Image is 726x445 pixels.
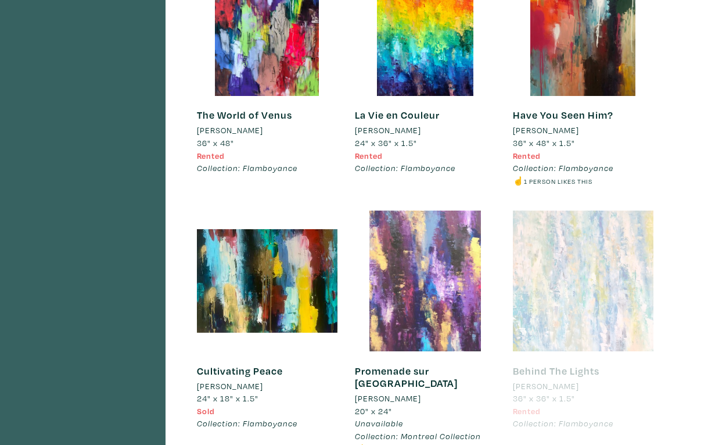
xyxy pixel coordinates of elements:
[197,108,292,122] a: The World of Venus
[355,418,403,429] span: Unavailable
[197,124,263,137] li: [PERSON_NAME]
[197,124,337,137] a: [PERSON_NAME]
[513,137,575,148] span: 36" x 48" x 1.5"
[513,380,579,393] li: [PERSON_NAME]
[513,124,579,137] li: [PERSON_NAME]
[197,137,234,148] span: 36" x 48"
[513,393,575,404] span: 36" x 36" x 1.5"
[197,393,258,404] span: 24" x 18" x 1.5"
[355,108,440,122] a: La Vie en Couleur
[355,124,495,137] a: [PERSON_NAME]
[513,380,653,393] a: [PERSON_NAME]
[513,418,613,429] em: Collection: Flamboyance
[355,430,481,442] em: Collection: Montreal Collection
[197,418,297,429] em: Collection: Flamboyance
[355,124,421,137] li: [PERSON_NAME]
[197,162,297,173] em: Collection: Flamboyance
[197,150,225,161] span: Rented
[355,162,455,173] em: Collection: Flamboyance
[513,364,599,378] a: Behind The Lights
[197,380,263,393] li: [PERSON_NAME]
[355,392,421,405] li: [PERSON_NAME]
[197,380,337,393] a: [PERSON_NAME]
[355,364,458,390] a: Promenade sur [GEOGRAPHIC_DATA]
[513,405,541,416] span: Rented
[513,175,653,187] li: ☝️
[355,405,392,416] span: 20" x 24"
[197,405,215,416] span: Sold
[524,177,592,186] small: 1 person likes this
[355,150,383,161] span: Rented
[197,364,283,378] a: Cultivating Peace
[513,150,541,161] span: Rented
[355,392,495,405] a: [PERSON_NAME]
[513,124,653,137] a: [PERSON_NAME]
[513,108,613,122] a: Have You Seen Him?
[355,137,417,148] span: 24" x 36" x 1.5"
[513,162,613,173] em: Collection: Flamboyance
